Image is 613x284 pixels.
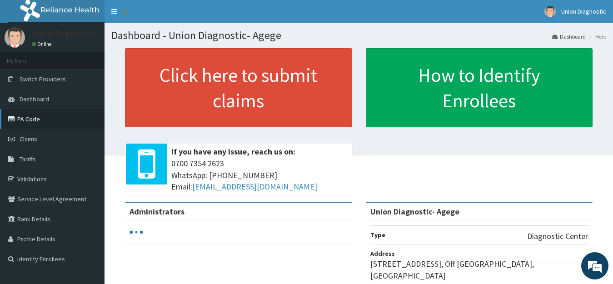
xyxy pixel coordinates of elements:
[20,135,37,143] span: Claims
[32,41,54,47] a: Online
[527,230,588,242] p: Diagnostic Center
[130,206,184,217] b: Administrators
[5,27,25,48] img: User Image
[32,30,92,38] p: Union Diagnostic
[561,7,606,15] span: Union Diagnostic
[552,33,586,40] a: Dashboard
[171,146,295,157] b: If you have any issue, reach us on:
[370,206,459,217] strong: Union Diagnostic- Agege
[111,30,606,41] h1: Dashboard - Union Diagnostic- Agege
[20,155,36,163] span: Tariffs
[20,75,66,83] span: Switch Providers
[587,33,606,40] li: Here
[370,231,385,239] b: Type
[366,48,593,127] a: How to Identify Enrollees
[370,249,395,258] b: Address
[125,48,352,127] a: Click here to submit claims
[20,95,49,103] span: Dashboard
[370,258,588,281] p: [STREET_ADDRESS], Off [GEOGRAPHIC_DATA],[GEOGRAPHIC_DATA]
[192,181,317,192] a: [EMAIL_ADDRESS][DOMAIN_NAME]
[171,158,348,193] span: 0700 7354 2623 WhatsApp: [PHONE_NUMBER] Email:
[130,225,143,239] svg: audio-loading
[544,6,556,17] img: User Image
